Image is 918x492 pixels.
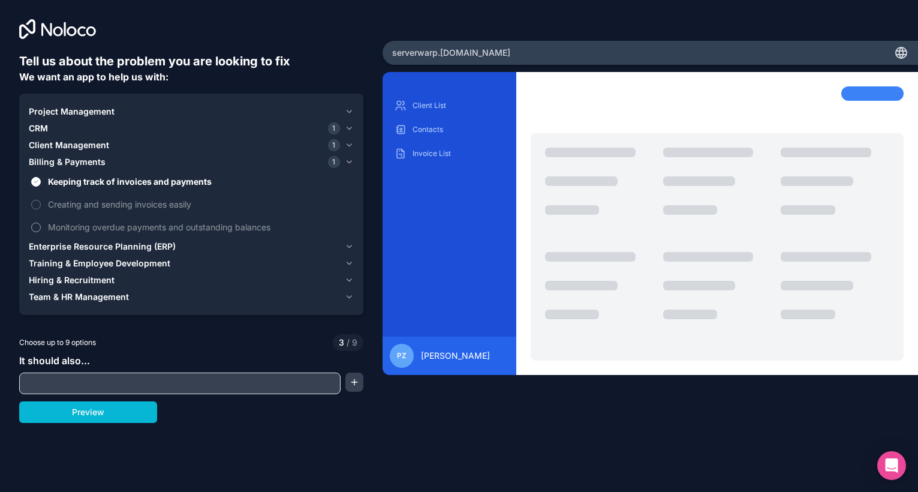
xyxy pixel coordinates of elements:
button: Monitoring overdue payments and outstanding balances [31,223,41,232]
button: Training & Employee Development [29,255,354,272]
button: Team & HR Management [29,289,354,305]
span: CRM [29,122,48,134]
div: Billing & Payments1 [29,170,354,238]
span: 1 [328,139,340,151]
button: Billing & Payments1 [29,154,354,170]
span: [PERSON_NAME] [421,350,490,362]
button: CRM1 [29,120,354,137]
button: Keeping track of invoices and payments [31,177,41,187]
span: Training & Employee Development [29,257,170,269]
span: Creating and sending invoices easily [48,198,351,211]
span: We want an app to help us with: [19,71,168,83]
span: Client Management [29,139,109,151]
span: Billing & Payments [29,156,106,168]
span: serverwarp .[DOMAIN_NAME] [392,47,510,59]
button: Hiring & Recruitment [29,272,354,289]
button: Project Management [29,103,354,120]
div: scrollable content [392,96,507,327]
span: 9 [344,337,357,349]
span: Monitoring overdue payments and outstanding balances [48,221,351,233]
button: Client Management1 [29,137,354,154]
span: It should also... [19,355,90,367]
span: 3 [339,337,344,349]
button: Preview [19,401,157,423]
h6: Tell us about the problem you are looking to fix [19,53,363,70]
button: Creating and sending invoices easily [31,200,41,209]
span: Team & HR Management [29,291,129,303]
span: 1 [328,156,340,168]
span: Keeping track of invoices and payments [48,175,351,188]
button: Enterprise Resource Planning (ERP) [29,238,354,255]
span: Hiring & Recruitment [29,274,115,286]
span: PZ [397,351,407,361]
span: Enterprise Resource Planning (ERP) [29,241,176,253]
span: Choose up to 9 options [19,337,96,348]
span: / [347,337,350,347]
div: Open Intercom Messenger [877,451,906,480]
p: Contacts [413,125,504,134]
span: 1 [328,122,340,134]
p: Invoice List [413,149,504,158]
p: Client List [413,101,504,110]
span: Project Management [29,106,115,118]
